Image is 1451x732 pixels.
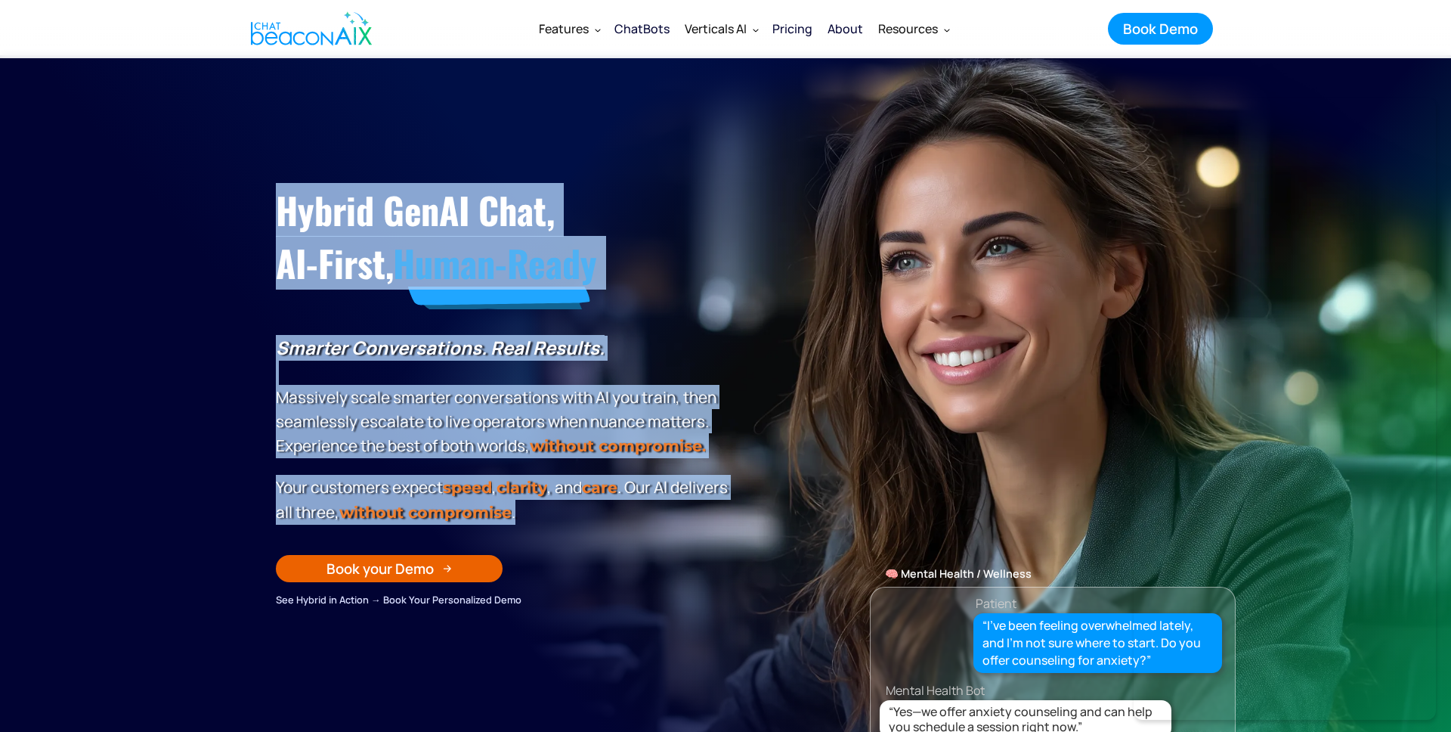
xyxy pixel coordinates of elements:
strong: Smarter Conversations. Real Results. [276,335,605,360]
div: “I’ve been feeling overwhelmed lately, and I’m not sure where to start. Do you offer counseling f... [982,617,1214,670]
div: See Hybrid in Action → Book Your Personalized Demo [276,591,733,608]
iframe: ChatBeacon Live Chat Client [1134,98,1436,720]
div: Resources [871,11,956,47]
a: home [238,2,380,55]
img: Arrow [443,564,452,573]
a: About [820,9,871,48]
a: ChatBots [607,9,677,48]
strong: speed [443,478,492,497]
img: Dropdown [753,26,759,33]
p: Massively scale smarter conversations with AI you train, then seamlessly escalate to live operato... [276,336,733,458]
div: Verticals AI [677,11,765,47]
a: Book your Demo [276,555,503,582]
span: care [582,478,617,497]
div: Features [539,18,589,39]
a: Book Demo [1108,13,1213,45]
img: Dropdown [944,26,950,33]
a: Pricing [765,9,820,48]
div: ChatBots [614,18,670,39]
div: Book Demo [1123,19,1198,39]
div: Book your Demo [326,559,434,578]
div: 🧠 Mental Health / Wellness [871,563,1235,585]
div: Patient [976,593,1016,614]
span: clarity [497,478,547,497]
div: Mental Health Bot [886,680,1250,701]
div: Features [531,11,607,47]
div: About [828,18,863,39]
span: Human-Ready [393,236,596,290]
div: Resources [878,18,938,39]
h1: Hybrid GenAI Chat, AI-First, [276,184,733,290]
p: Your customers expect , , and . Our Al delivers all three, . [276,475,733,525]
div: Verticals AI [685,18,747,39]
span: without compromise [339,503,512,522]
strong: without compromise. [530,436,706,455]
img: Dropdown [595,26,601,33]
div: Pricing [772,18,812,39]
